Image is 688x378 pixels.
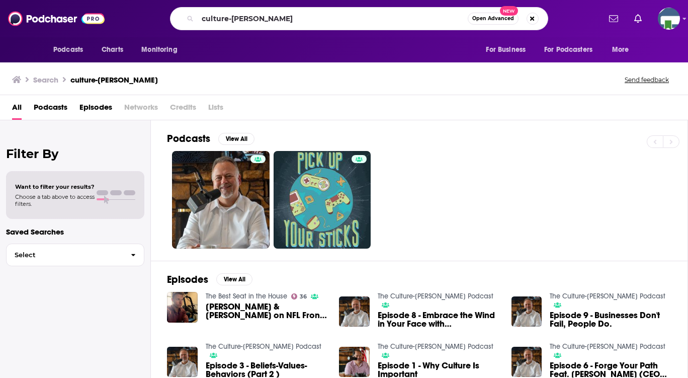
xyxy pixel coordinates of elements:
[206,303,327,320] a: Pat Campbell & Luke Neer on NFL Front Office Culture, Media Relations
[167,292,198,323] img: Pat Campbell & Luke Neer on NFL Front Office Culture, Media Relations
[378,342,493,351] a: The Culture-neer Podcast
[198,11,468,27] input: Search podcasts, credits, & more...
[612,43,629,57] span: More
[468,13,519,25] button: Open AdvancedNew
[550,311,671,328] a: Episode 9 - Businesses Don't Fail, People Do.
[167,273,208,286] h2: Episodes
[134,40,190,59] button: open menu
[6,244,144,266] button: Select
[141,43,177,57] span: Monitoring
[6,227,144,237] p: Saved Searches
[550,292,665,300] a: The Culture-neer Podcast
[167,132,254,145] a: PodcastsView All
[658,8,680,30] img: User Profile
[34,99,67,120] a: Podcasts
[216,273,252,285] button: View All
[33,75,58,85] h3: Search
[170,7,548,30] div: Search podcasts, credits, & more...
[486,43,526,57] span: For Business
[630,10,646,27] a: Show notifications dropdown
[46,40,96,59] button: open menu
[95,40,129,59] a: Charts
[479,40,538,59] button: open menu
[658,8,680,30] span: Logged in as KCMedia
[53,43,83,57] span: Podcasts
[167,347,198,377] img: Episode 3 - Beliefs-Values-Behaviors (Part 2 )
[167,132,210,145] h2: Podcasts
[8,9,105,28] img: Podchaser - Follow, Share and Rate Podcasts
[7,252,123,258] span: Select
[339,347,370,377] img: Episode 1 - Why Culture Is Important
[206,292,287,300] a: The Best Seat in the House
[339,296,370,327] img: Episode 8 - Embrace the Wind in Your Face with Gregg Dedrick (Iron Bell, David Novak Leadership, ...
[124,99,158,120] span: Networks
[378,311,499,328] a: Episode 8 - Embrace the Wind in Your Face with Gregg Dedrick (Iron Bell, David Novak Leadership, ...
[206,303,327,320] span: [PERSON_NAME] & [PERSON_NAME] on NFL Front Office Culture, Media Relations
[500,6,518,16] span: New
[605,40,642,59] button: open menu
[511,347,542,377] img: Episode 6 - Forge Your Path Feat. Lawrence Sheffield (CEO and Founder of Manufacture Good)
[12,99,22,120] a: All
[378,292,493,300] a: The Culture-neer Podcast
[378,311,499,328] span: Episode 8 - Embrace the Wind in Your Face with [PERSON_NAME] ([PERSON_NAME], [PERSON_NAME] Leader...
[206,342,321,351] a: The Culture-neer Podcast
[218,133,254,145] button: View All
[70,75,158,85] h3: culture-[PERSON_NAME]
[102,43,123,57] span: Charts
[79,99,112,120] a: Episodes
[544,43,592,57] span: For Podcasters
[472,16,514,21] span: Open Advanced
[15,193,95,207] span: Choose a tab above to access filters.
[538,40,607,59] button: open menu
[550,342,665,351] a: The Culture-neer Podcast
[291,293,307,299] a: 36
[622,75,672,84] button: Send feedback
[167,273,252,286] a: EpisodesView All
[605,10,622,27] a: Show notifications dropdown
[511,296,542,327] img: Episode 9 - Businesses Don't Fail, People Do.
[208,99,223,120] span: Lists
[170,99,196,120] span: Credits
[658,8,680,30] button: Show profile menu
[6,146,144,161] h2: Filter By
[15,183,95,190] span: Want to filter your results?
[300,294,307,299] span: 36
